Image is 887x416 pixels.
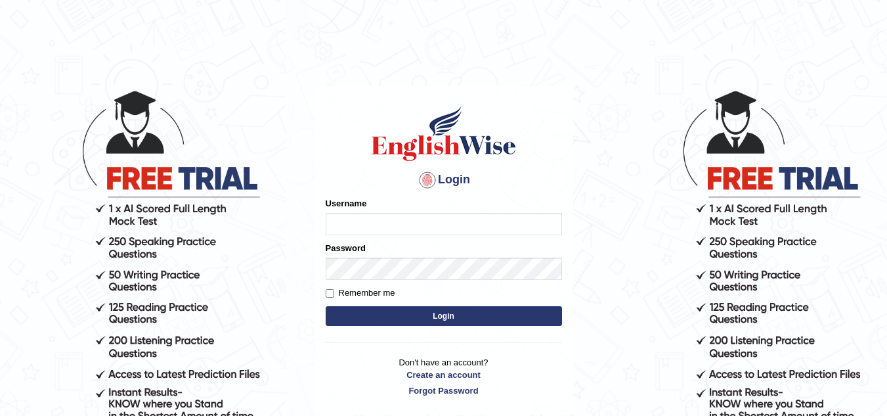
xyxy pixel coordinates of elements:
[326,306,562,326] button: Login
[326,384,562,397] a: Forgot Password
[326,287,395,300] label: Remember me
[326,197,367,210] label: Username
[326,170,562,191] h4: Login
[369,104,519,163] img: Logo of English Wise sign in for intelligent practice with AI
[326,356,562,397] p: Don't have an account?
[326,289,334,298] input: Remember me
[326,369,562,381] a: Create an account
[326,242,366,254] label: Password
